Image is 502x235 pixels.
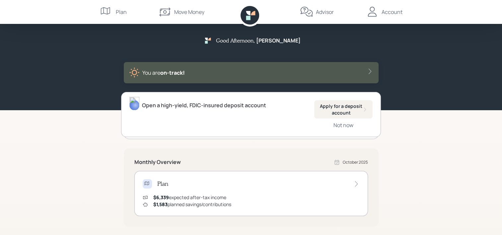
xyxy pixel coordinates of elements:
div: expected after-tax income [153,194,226,201]
div: Account [382,8,402,16]
h5: Monthly Overview [134,159,181,165]
h4: Plan [157,180,168,188]
div: Move Money [174,8,204,16]
h5: [PERSON_NAME] [256,38,301,44]
div: October 2025 [343,159,368,165]
div: planned savings/contributions [153,201,231,208]
img: michael-russo-headshot.png [129,97,139,110]
span: $6,339 [153,194,169,200]
div: Open a high-yield, FDIC-insured deposit account [142,101,266,109]
span: on‑track! [160,69,185,76]
div: You are [142,69,185,77]
div: Advisor [316,8,334,16]
img: sunny-XHVQM73Q.digested.png [129,67,140,78]
span: $1,583 [153,201,168,207]
div: Plan [116,8,127,16]
div: Apply for a deposit account [320,103,367,116]
h5: Good Afternoon , [216,37,255,43]
button: Apply for a deposit account [314,100,373,118]
div: Not now [333,121,353,129]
